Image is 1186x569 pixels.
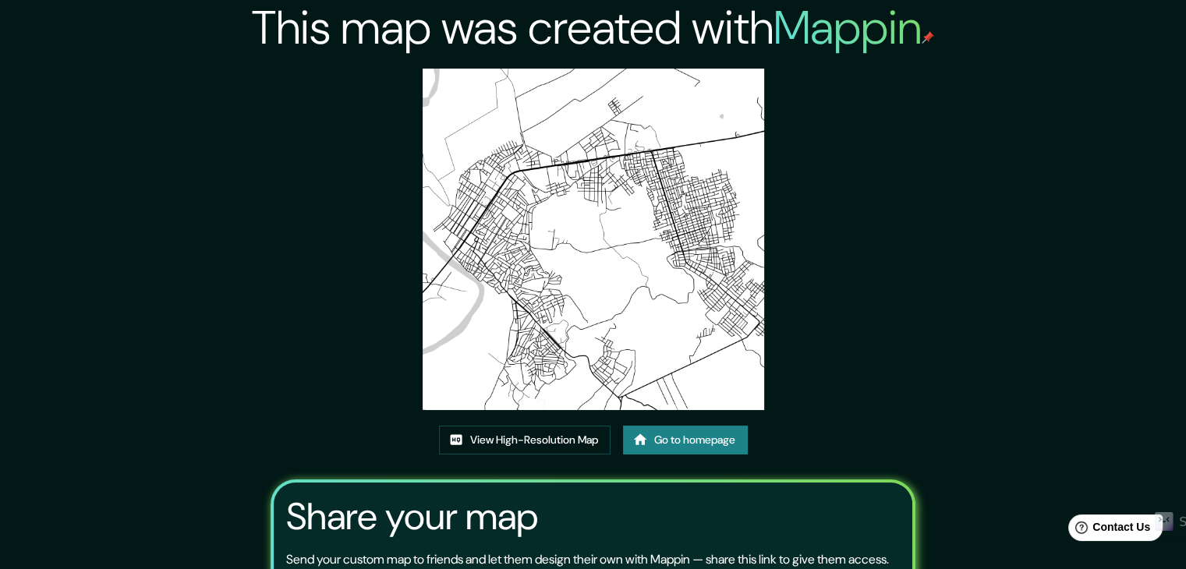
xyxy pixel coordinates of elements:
a: View High-Resolution Map [439,426,611,454]
img: mappin-pin [922,31,934,44]
iframe: Help widget launcher [1047,508,1169,552]
a: Go to homepage [623,426,748,454]
img: created-map [423,69,764,410]
h3: Share your map [286,495,538,539]
p: Send your custom map to friends and let them design their own with Mappin — share this link to gi... [286,550,889,569]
